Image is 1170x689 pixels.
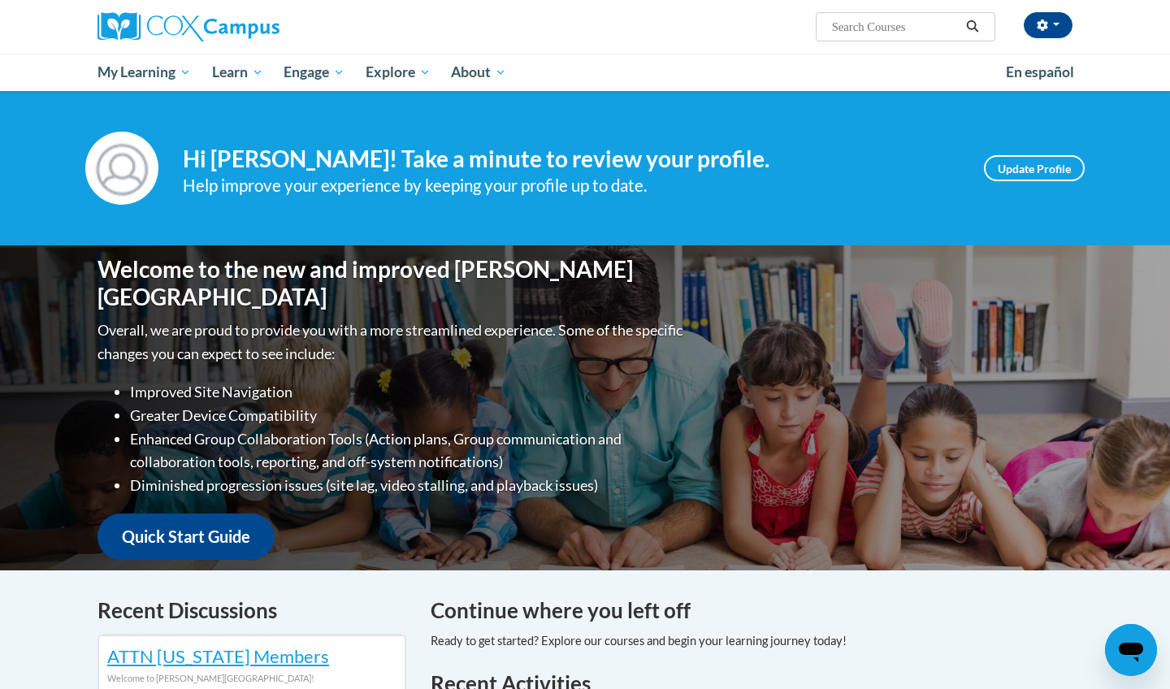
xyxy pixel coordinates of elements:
[451,63,506,82] span: About
[130,380,687,404] li: Improved Site Navigation
[87,54,201,91] a: My Learning
[97,63,191,82] span: My Learning
[273,54,355,91] a: Engage
[431,595,1072,626] h4: Continue where you left off
[85,132,158,205] img: Profile Image
[995,55,1085,89] a: En español
[107,645,329,667] a: ATTN [US_STATE] Members
[1024,12,1072,38] button: Account Settings
[960,17,985,37] button: Search
[97,12,279,41] img: Cox Campus
[441,54,518,91] a: About
[97,318,687,366] p: Overall, we are proud to provide you with a more streamlined experience. Some of the specific cha...
[107,669,396,687] div: Welcome to [PERSON_NAME][GEOGRAPHIC_DATA]!
[130,404,687,427] li: Greater Device Compatibility
[830,17,960,37] input: Search Courses
[183,145,960,173] h4: Hi [PERSON_NAME]! Take a minute to review your profile.
[984,155,1085,181] a: Update Profile
[355,54,441,91] a: Explore
[97,513,275,560] a: Quick Start Guide
[97,256,687,310] h1: Welcome to the new and improved [PERSON_NAME][GEOGRAPHIC_DATA]
[1105,624,1157,676] iframe: Button to launch messaging window
[1006,63,1074,80] span: En español
[212,63,263,82] span: Learn
[183,172,960,199] div: Help improve your experience by keeping your profile up to date.
[284,63,344,82] span: Engage
[366,63,431,82] span: Explore
[97,595,406,626] h4: Recent Discussions
[130,474,687,497] li: Diminished progression issues (site lag, video stalling, and playback issues)
[201,54,274,91] a: Learn
[73,54,1097,91] div: Main menu
[97,12,406,41] a: Cox Campus
[130,427,687,474] li: Enhanced Group Collaboration Tools (Action plans, Group communication and collaboration tools, re...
